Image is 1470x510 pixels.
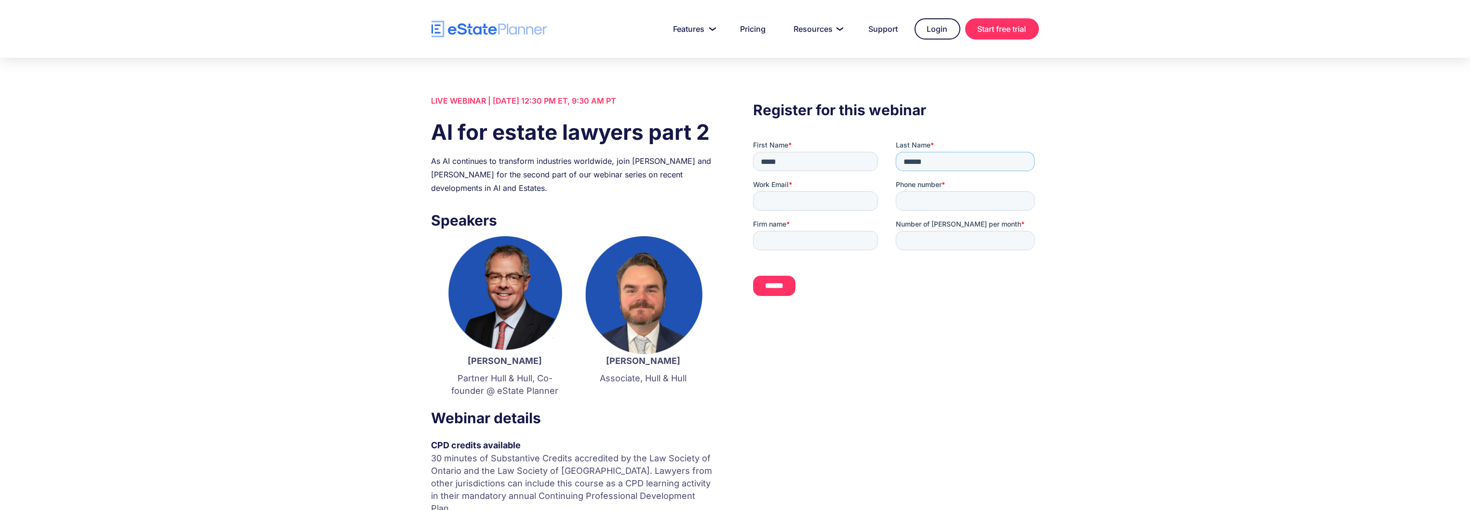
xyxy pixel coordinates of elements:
strong: [PERSON_NAME] [606,356,680,366]
h1: AI for estate lawyers part 2 [432,117,717,147]
div: LIVE WEBINAR | [DATE] 12:30 PM ET, 9:30 AM PT [432,94,717,107]
a: home [432,21,547,38]
a: Resources [782,19,852,39]
p: Partner Hull & Hull, Co-founder @ eState Planner [446,372,565,397]
h3: Speakers [432,209,717,231]
a: Start free trial [965,18,1039,40]
div: As AI continues to transform industries worldwide, join [PERSON_NAME] and [PERSON_NAME] for the s... [432,154,717,195]
p: Associate, Hull & Hull [584,372,702,385]
h3: Register for this webinar [753,99,1038,121]
a: Pricing [729,19,778,39]
a: Features [662,19,724,39]
strong: [PERSON_NAME] [468,356,542,366]
strong: CPD credits available [432,440,521,450]
iframe: Form 0 [753,140,1038,304]
a: Login [915,18,960,40]
h3: Webinar details [432,407,717,429]
a: Support [857,19,910,39]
